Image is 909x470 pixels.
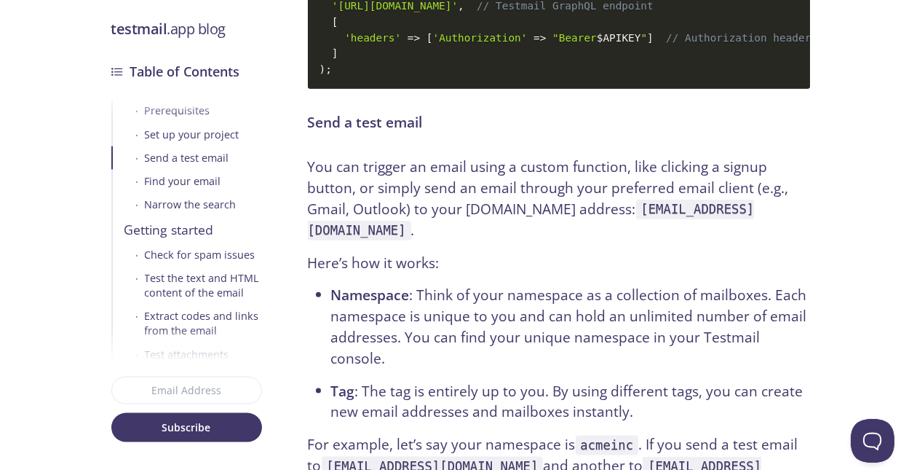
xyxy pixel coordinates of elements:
[145,173,221,188] div: Find your email
[136,103,139,118] span: •
[332,16,338,28] span: [
[145,347,229,361] div: Test attachments
[308,253,810,274] p: Here’s how it works:
[136,197,139,212] span: •
[111,413,262,442] button: Subscribe
[331,381,355,401] strong: Tag
[533,32,546,44] span: =>
[124,221,262,239] div: Getting started
[136,127,139,141] span: •
[136,271,139,300] span: •
[136,150,139,165] span: •
[308,112,810,133] h3: Send a test email
[136,247,139,262] span: •
[308,200,755,240] code: [EMAIL_ADDRESS][DOMAIN_NAME]
[308,157,810,240] p: You can trigger an email using a custom function, like clicking a signup button, or simply send a...
[145,247,255,262] div: Check for spam issues
[332,47,338,59] span: ]
[145,103,210,118] div: Prerequisites
[426,32,433,44] span: [
[851,419,894,463] iframe: Help Scout Beacon - Open
[145,127,239,141] div: Set up your project
[319,63,326,75] span: )
[111,19,262,39] h3: .app blog
[331,285,810,369] li: : Think of your namespace as a collection of mailboxes. Each namespace is unique to you and can h...
[111,19,167,39] strong: testmail
[331,285,410,305] strong: Namespace
[344,32,401,44] span: 'headers'
[576,436,639,455] code: acmeinc
[647,32,654,44] span: ]
[136,309,139,338] span: •
[130,61,240,82] h3: Table of Contents
[432,32,527,44] span: 'Authorization'
[111,377,262,404] input: Email Address
[145,197,237,212] div: Narrow the search
[325,63,332,75] span: ;
[145,150,229,165] div: Send a test email
[136,173,139,188] span: •
[552,32,647,44] span: "Bearer "
[597,32,641,44] span: $APIKEY
[666,32,893,44] span: // Authorization header with API key
[331,381,810,423] li: : The tag is entirely up to you. By using different tags, you can create new email addresses and ...
[145,271,262,300] div: Test the text and HTML content of the email
[408,32,420,44] span: =>
[136,347,139,361] span: •
[145,309,262,338] div: Extract codes and links from the email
